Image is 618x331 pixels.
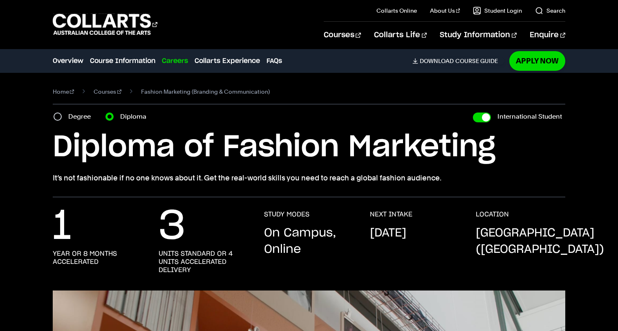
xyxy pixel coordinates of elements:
[53,86,74,97] a: Home
[159,210,186,243] p: 3
[266,56,282,66] a: FAQs
[53,13,157,36] div: Go to homepage
[530,22,565,49] a: Enquire
[90,56,155,66] a: Course Information
[264,225,354,258] p: On Campus, Online
[53,56,83,66] a: Overview
[476,225,604,258] p: [GEOGRAPHIC_DATA] ([GEOGRAPHIC_DATA])
[120,111,151,122] label: Diploma
[324,22,361,49] a: Courses
[497,111,562,122] label: International Student
[374,22,427,49] a: Collarts Life
[376,7,417,15] a: Collarts Online
[162,56,188,66] a: Careers
[94,86,121,97] a: Courses
[53,210,71,243] p: 1
[440,22,517,49] a: Study Information
[370,225,406,241] p: [DATE]
[53,250,142,266] h3: year or 8 months accelerated
[420,57,454,65] span: Download
[68,111,96,122] label: Degree
[412,57,504,65] a: DownloadCourse Guide
[53,172,566,184] p: It’s not fashionable if no one knows about it. Get the real-world skills you need to reach a glob...
[430,7,460,15] a: About Us
[476,210,509,218] h3: LOCATION
[141,86,270,97] span: Fashion Marketing (Branding & Communication)
[535,7,565,15] a: Search
[159,250,248,274] h3: units standard or 4 units accelerated delivery
[195,56,260,66] a: Collarts Experience
[370,210,412,218] h3: NEXT INTAKE
[473,7,522,15] a: Student Login
[53,129,566,166] h1: Diploma of Fashion Marketing
[509,51,565,70] a: Apply Now
[264,210,309,218] h3: STUDY MODES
